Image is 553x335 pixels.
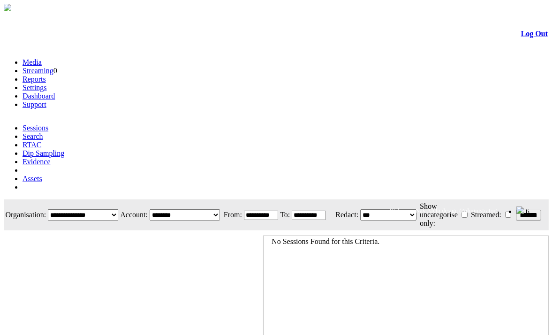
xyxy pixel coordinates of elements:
a: Streaming [23,67,53,75]
span: 6 [526,207,530,215]
a: Evidence [23,158,51,166]
a: Search [23,132,43,140]
a: Dip Sampling [23,149,64,157]
td: Redact: [327,200,359,229]
span: No Sessions Found for this Criteria. [272,237,379,245]
img: arrow-3.png [4,4,11,11]
span: 0 [53,67,57,75]
img: bell25.png [516,206,524,214]
td: To: [280,200,290,229]
a: Log Out [521,30,548,38]
a: Sessions [23,124,48,132]
td: Organisation: [5,200,46,229]
a: Support [23,100,46,108]
td: Account: [120,200,148,229]
a: Settings [23,84,47,91]
a: Media [23,58,42,66]
td: From: [223,200,242,229]
a: Reports [23,75,46,83]
span: Welcome, Nav Alchi design (Administrator) [390,207,498,214]
a: Dashboard [23,92,55,100]
a: RTAC [23,141,41,149]
a: Assets [23,175,42,183]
